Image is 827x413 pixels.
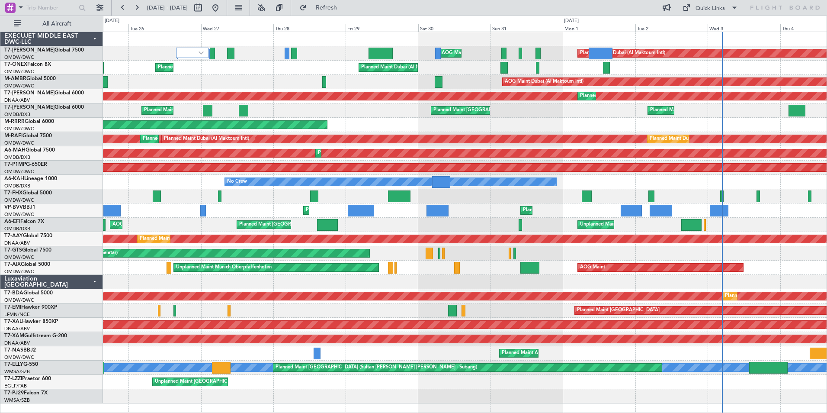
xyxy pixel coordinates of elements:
a: T7-ONEXFalcon 8X [4,62,51,67]
span: T7-XAL [4,319,22,324]
div: Planned Maint [GEOGRAPHIC_DATA] ([GEOGRAPHIC_DATA] Intl) [318,147,462,160]
span: T7-ONEX [4,62,27,67]
a: OMDW/DWC [4,68,34,75]
div: AOG Maint [GEOGRAPHIC_DATA] (Dubai Intl) [112,218,214,231]
span: T7-GTS [4,248,22,253]
a: OMDW/DWC [4,140,34,146]
div: Tue 26 [128,24,201,32]
span: T7-ELLY [4,362,23,367]
div: Wed 3 [708,24,780,32]
a: OMDW/DWC [4,168,34,175]
div: Planned Maint Dubai (Al Maktoum Intl) [650,132,735,145]
span: A6-EFI [4,219,20,224]
span: T7-LZZI [4,376,22,381]
a: DNAA/ABV [4,326,30,332]
div: Planned Maint Dubai (Al Maktoum Intl) [580,90,665,103]
div: Planned Maint Dubai (Al Maktoum Intl) [158,61,243,74]
a: OMDW/DWC [4,354,34,361]
a: DNAA/ABV [4,97,30,103]
a: OMDB/DXB [4,183,30,189]
div: Sat 30 [418,24,490,32]
span: VP-BVV [4,205,23,210]
div: Unplanned Maint [GEOGRAPHIC_DATA] ([GEOGRAPHIC_DATA]) [580,218,722,231]
a: T7-P1MPG-650ER [4,162,47,167]
a: DNAA/ABV [4,340,30,346]
a: T7-XALHawker 850XP [4,319,58,324]
span: T7-[PERSON_NAME] [4,48,54,53]
a: OMDW/DWC [4,54,34,61]
a: T7-[PERSON_NAME]Global 6000 [4,90,84,96]
span: T7-[PERSON_NAME] [4,90,54,96]
a: T7-AAYGlobal 7500 [4,233,52,239]
div: AOG Maint [580,261,605,274]
div: Planned Maint Dubai (Al Maktoum Intl) [580,47,665,60]
a: OMDW/DWC [4,83,34,89]
a: A6-KAHLineage 1000 [4,176,57,181]
div: AOG Maint Dubai (Al Maktoum Intl) [442,47,520,60]
a: T7-[PERSON_NAME]Global 7500 [4,48,84,53]
a: T7-LZZIPraetor 600 [4,376,51,381]
a: OMDW/DWC [4,268,34,275]
a: T7-FHXGlobal 5000 [4,190,52,196]
div: Planned Maint Dubai (Al Maktoum Intl) [361,61,446,74]
div: Planned Maint [GEOGRAPHIC_DATA] ([GEOGRAPHIC_DATA] Intl) [433,104,578,117]
a: OMDW/DWC [4,297,34,303]
div: AOG Maint Dubai (Al Maktoum Intl) [505,75,583,88]
div: Mon 1 [563,24,635,32]
a: OMDW/DWC [4,211,34,218]
span: T7-FHX [4,190,22,196]
a: M-RRRRGlobal 6000 [4,119,54,124]
a: T7-EMIHawker 900XP [4,305,57,310]
div: Planned Maint Abuja ([PERSON_NAME] Intl) [502,347,599,360]
a: T7-AIXGlobal 5000 [4,262,50,267]
div: Planned Maint [GEOGRAPHIC_DATA] ([GEOGRAPHIC_DATA] Intl) [239,218,384,231]
a: M-RAFIGlobal 7500 [4,133,52,139]
span: T7-AAY [4,233,23,239]
a: DNAA/ABV [4,240,30,246]
a: OMDB/DXB [4,154,30,161]
span: M-AMBR [4,76,26,81]
span: T7-PJ29 [4,390,24,396]
div: No Crew [227,175,247,188]
a: VP-BVVBBJ1 [4,205,35,210]
div: Planned Maint [GEOGRAPHIC_DATA] (Sultan [PERSON_NAME] [PERSON_NAME] - Subang) [276,361,477,374]
span: [DATE] - [DATE] [147,4,188,12]
a: M-AMBRGlobal 5000 [4,76,56,81]
span: T7-BDA [4,290,23,296]
div: Unplanned Maint Munich Oberpfaffenhofen [176,261,272,274]
span: M-RAFI [4,133,22,139]
a: WMSA/SZB [4,368,30,375]
div: Planned Maint [GEOGRAPHIC_DATA] ([GEOGRAPHIC_DATA] Intl) [650,104,795,117]
a: A6-EFIFalcon 7X [4,219,44,224]
a: T7-ELLYG-550 [4,362,38,367]
div: Planned Maint Dubai (Al Maktoum Intl) [140,232,225,245]
span: A6-MAH [4,148,26,153]
div: Planned Maint [GEOGRAPHIC_DATA] ([GEOGRAPHIC_DATA] Intl) [144,104,288,117]
input: Trip Number [26,1,76,14]
a: T7-BDAGlobal 5000 [4,290,53,296]
div: Fri 29 [346,24,418,32]
span: T7-XAM [4,333,24,339]
a: T7-XAMGulfstream G-200 [4,333,67,339]
div: Planned Maint Dubai (Al Maktoum Intl) [164,132,249,145]
a: OMDW/DWC [4,197,34,203]
div: Sun 31 [490,24,563,32]
a: OMDB/DXB [4,226,30,232]
div: Planned Maint Dubai (Al Maktoum Intl) [523,204,608,217]
a: T7-GTSGlobal 7500 [4,248,51,253]
span: M-RRRR [4,119,25,124]
button: Quick Links [678,1,742,15]
a: T7-PJ29Falcon 7X [4,390,48,396]
div: Planned Maint Dubai (Al Maktoum Intl) [143,132,228,145]
a: LFMN/NCE [4,311,30,318]
div: Planned Maint Dubai (Al Maktoum Intl) [725,290,810,303]
a: EGLF/FAB [4,383,27,389]
button: All Aircraft [10,17,94,31]
span: T7-EMI [4,305,21,310]
div: Unplanned Maint [GEOGRAPHIC_DATA] ([GEOGRAPHIC_DATA]) [155,375,297,388]
div: [DATE] [564,17,579,25]
a: OMDW/DWC [4,126,34,132]
a: T7-NASBBJ2 [4,348,36,353]
button: Refresh [295,1,347,15]
div: Tue 2 [635,24,708,32]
